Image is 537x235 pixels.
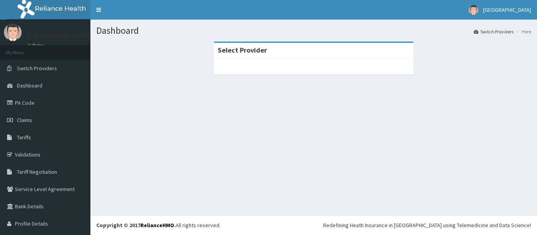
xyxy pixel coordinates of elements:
img: User Image [469,5,478,15]
a: RelianceHMO [140,222,174,229]
li: Here [514,28,531,35]
h1: Dashboard [96,26,531,36]
strong: Select Provider [218,46,267,55]
a: Online [28,43,46,48]
img: User Image [4,24,22,41]
span: Switch Providers [17,65,57,72]
div: Redefining Heath Insurance in [GEOGRAPHIC_DATA] using Telemedicine and Data Science! [323,221,531,229]
span: Claims [17,117,32,124]
span: Tariffs [17,134,31,141]
span: Tariff Negotiation [17,168,57,175]
a: Switch Providers [474,28,513,35]
strong: Copyright © 2017 . [96,222,176,229]
span: [GEOGRAPHIC_DATA] [483,6,531,13]
p: [GEOGRAPHIC_DATA] [28,32,92,39]
footer: All rights reserved. [90,215,537,235]
span: Dashboard [17,82,42,89]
